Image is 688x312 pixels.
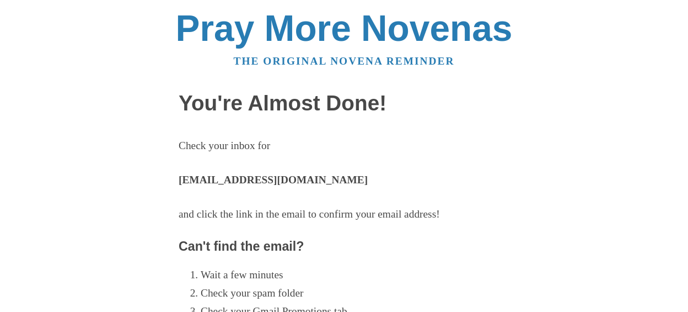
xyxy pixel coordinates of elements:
a: Pray More Novenas [176,8,513,49]
h3: Can't find the email? [179,240,509,254]
li: Check your spam folder [201,284,509,303]
p: and click the link in the email to confirm your email address! [179,205,509,224]
a: The original novena reminder [234,55,455,67]
li: Wait a few minutes [201,266,509,284]
p: Check your inbox for [179,137,509,155]
strong: [EMAIL_ADDRESS][DOMAIN_NAME] [179,174,368,186]
h1: You're Almost Done! [179,92,509,115]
